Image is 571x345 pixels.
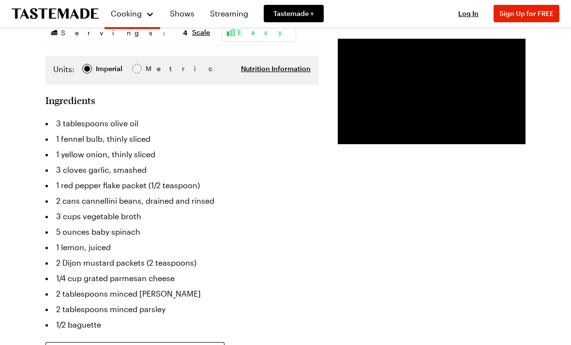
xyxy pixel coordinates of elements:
[499,9,554,17] span: Sign Up for FREE
[53,63,166,77] div: Imperial Metric
[183,28,187,37] span: 4
[146,63,167,74] span: Metric
[45,301,318,317] li: 2 tablespoons minced parsley
[146,63,166,74] div: Metric
[96,63,123,74] span: Imperial
[45,209,318,224] li: 3 cups vegetable broth
[238,28,292,37] span: Easy
[273,9,314,18] span: Tastemade +
[45,162,318,178] li: 3 cloves garlic, smashed
[12,8,99,19] a: To Tastemade Home Page
[241,64,311,74] button: Nutrition Information
[45,317,318,332] li: 1/2 baguette
[45,116,318,131] li: 3 tablespoons olive oil
[45,147,318,162] li: 1 yellow onion, thinly sliced
[192,28,210,37] button: Scale
[45,255,318,270] li: 2 Dijon mustard packets (2 teaspoons)
[53,63,75,75] label: Units:
[45,94,95,106] h2: Ingredients
[45,193,318,209] li: 2 cans cannellini beans, drained and rinsed
[45,224,318,240] li: 5 ounces baby spinach
[338,39,526,144] video-js: Video Player
[494,5,559,22] button: Sign Up for FREE
[45,286,318,301] li: 2 tablespoons minced [PERSON_NAME]
[110,4,154,23] button: Cooking
[45,131,318,147] li: 1 fennel bulb, thinly sliced
[61,28,187,38] span: Servings:
[45,178,318,193] li: 1 red pepper flake packet (1/2 teaspoon)
[45,240,318,255] li: 1 lemon, juiced
[45,270,318,286] li: 1/4 cup grated parmesan cheese
[449,9,488,18] button: Log In
[264,5,324,22] a: Tastemade +
[111,9,142,18] span: Cooking
[96,63,122,74] div: Imperial
[458,9,479,17] span: Log In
